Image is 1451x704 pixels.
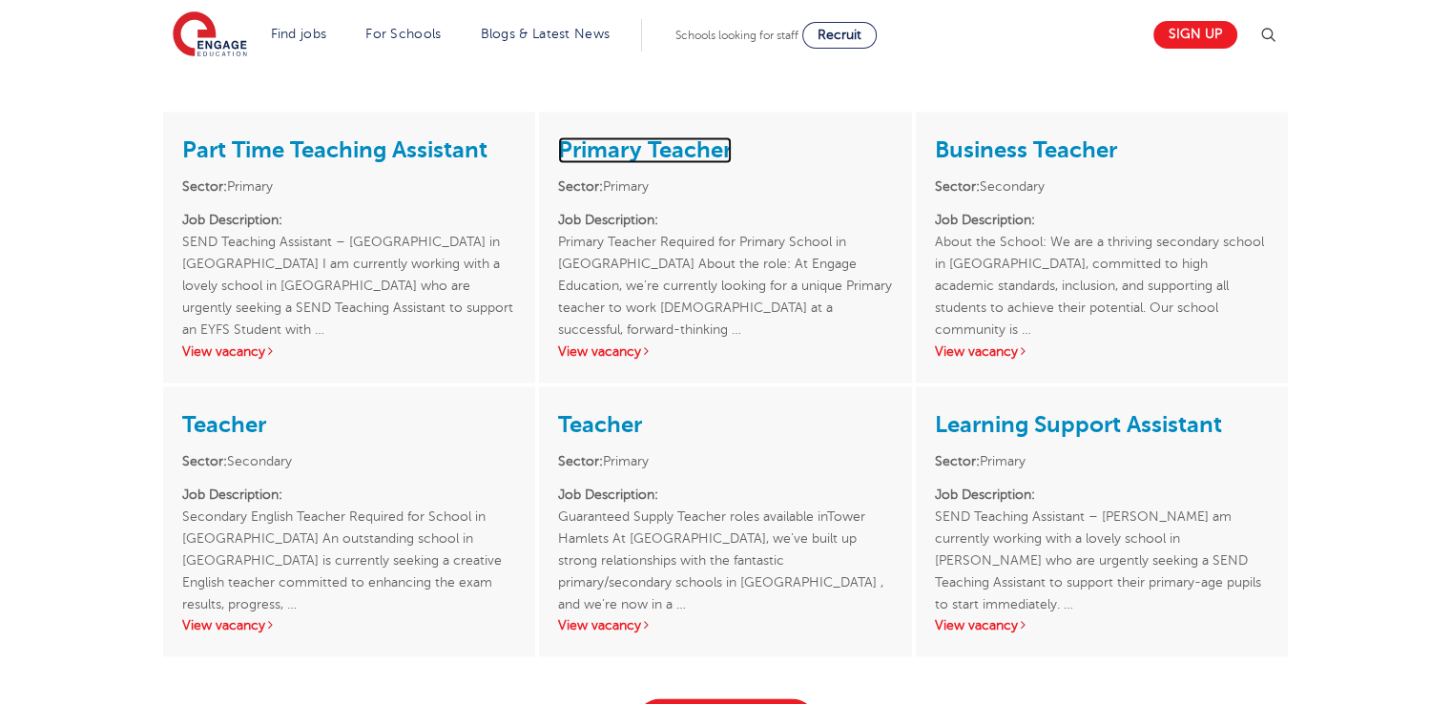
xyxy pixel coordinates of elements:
strong: Job Description: [182,213,282,227]
a: For Schools [365,27,441,41]
li: Primary [558,450,892,472]
strong: Job Description: [558,487,658,502]
a: View vacancy [558,344,652,359]
a: View vacancy [558,618,652,632]
strong: Sector: [558,179,603,194]
a: Part Time Teaching Assistant [182,136,487,163]
strong: Sector: [182,454,227,468]
a: Recruit [802,22,877,49]
a: View vacancy [935,618,1028,632]
a: Blogs & Latest News [481,27,611,41]
a: Business Teacher [935,136,1117,163]
a: Teacher [558,411,642,438]
a: Find jobs [271,27,327,41]
li: Primary [558,176,892,197]
li: Secondary [182,450,516,472]
strong: Sector: [935,454,980,468]
strong: Job Description: [935,487,1035,502]
strong: Job Description: [558,213,658,227]
li: Primary [182,176,516,197]
a: Learning Support Assistant [935,411,1222,438]
a: View vacancy [182,344,276,359]
a: Sign up [1153,21,1237,49]
a: View vacancy [182,618,276,632]
span: Recruit [818,28,861,42]
p: Primary Teacher Required for Primary School in [GEOGRAPHIC_DATA] About the role: At Engage Educat... [558,209,892,319]
span: Schools looking for staff [675,29,798,42]
img: Engage Education [173,11,247,59]
li: Secondary [935,176,1269,197]
a: Teacher [182,411,266,438]
strong: Job Description: [935,213,1035,227]
p: Guaranteed Supply Teacher roles available inTower Hamlets At [GEOGRAPHIC_DATA], we’ve built up st... [558,484,892,593]
strong: Job Description: [182,487,282,502]
p: About the School: We are a thriving secondary school in [GEOGRAPHIC_DATA], committed to high acad... [935,209,1269,319]
a: Primary Teacher [558,136,732,163]
p: SEND Teaching Assistant – [PERSON_NAME] am currently working with a lovely school in [PERSON_NAME... [935,484,1269,593]
strong: Sector: [935,179,980,194]
strong: Sector: [558,454,603,468]
strong: Sector: [182,179,227,194]
a: View vacancy [935,344,1028,359]
p: Secondary English Teacher Required for School in [GEOGRAPHIC_DATA] An outstanding school in [GEOG... [182,484,516,593]
li: Primary [935,450,1269,472]
p: SEND Teaching Assistant – [GEOGRAPHIC_DATA] in [GEOGRAPHIC_DATA] I am currently working with a lo... [182,209,516,319]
